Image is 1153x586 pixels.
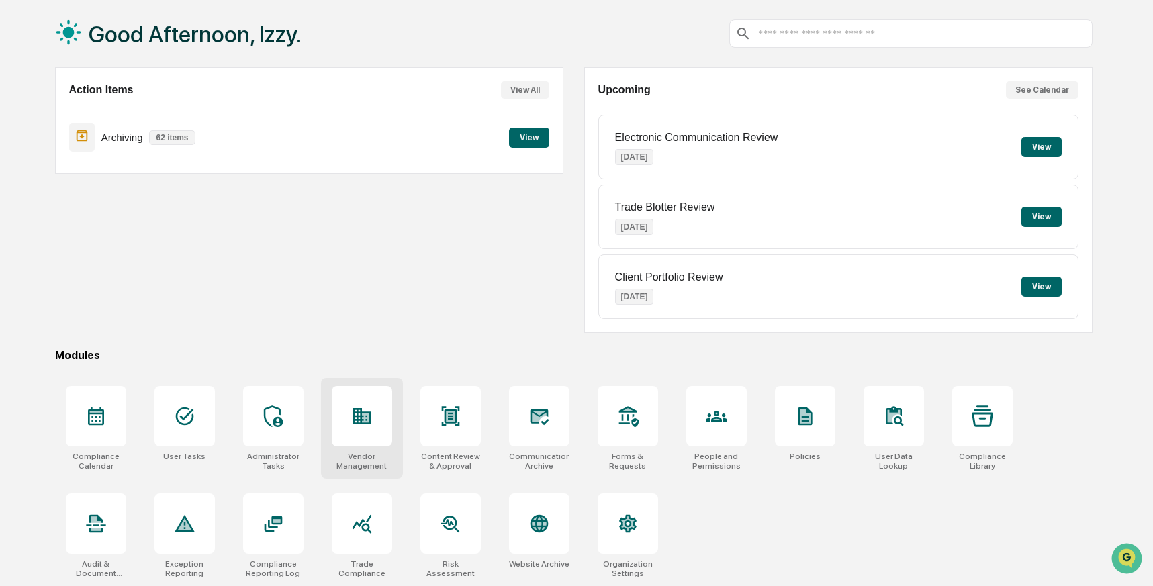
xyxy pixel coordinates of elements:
div: 🗄️ [97,170,108,181]
span: Pylon [134,228,163,238]
div: Trade Compliance [332,559,392,578]
h1: Good Afternoon, Izzy. [89,21,302,48]
p: How can we help? [13,28,244,50]
span: Preclearance [27,169,87,183]
p: 62 items [149,130,195,145]
div: User Data Lookup [864,452,924,471]
div: Communications Archive [509,452,569,471]
a: 🔎Data Lookup [8,189,90,213]
div: Modules [55,349,1093,362]
a: Powered byPylon [95,227,163,238]
div: Forms & Requests [598,452,658,471]
p: [DATE] [615,289,654,305]
a: 🗄️Attestations [92,164,172,188]
button: See Calendar [1006,81,1078,99]
h2: Upcoming [598,84,651,96]
p: Archiving [101,132,143,143]
div: Exception Reporting [154,559,215,578]
a: View [509,130,549,143]
span: Attestations [111,169,167,183]
button: Start new chat [228,107,244,123]
div: Compliance Reporting Log [243,559,304,578]
p: Client Portfolio Review [615,271,723,283]
button: View [1021,277,1062,297]
div: 🖐️ [13,170,24,181]
span: Data Lookup [27,195,85,208]
p: Electronic Communication Review [615,132,778,144]
p: [DATE] [615,149,654,165]
button: View [509,128,549,148]
a: 🖐️Preclearance [8,164,92,188]
p: [DATE] [615,219,654,235]
div: Start new chat [46,103,220,116]
button: View [1021,207,1062,227]
p: Trade Blotter Review [615,201,715,213]
div: Risk Assessment [420,559,481,578]
div: Vendor Management [332,452,392,471]
div: Compliance Calendar [66,452,126,471]
div: Compliance Library [952,452,1013,471]
div: Organization Settings [598,559,658,578]
button: View All [501,81,549,99]
div: Audit & Document Logs [66,559,126,578]
div: User Tasks [163,452,205,461]
div: Website Archive [509,559,569,569]
div: People and Permissions [686,452,747,471]
button: View [1021,137,1062,157]
div: Policies [790,452,821,461]
div: We're available if you need us! [46,116,170,127]
iframe: Open customer support [1110,542,1146,578]
div: Content Review & Approval [420,452,481,471]
h2: Action Items [69,84,134,96]
div: Administrator Tasks [243,452,304,471]
div: 🔎 [13,196,24,207]
img: 1746055101610-c473b297-6a78-478c-a979-82029cc54cd1 [13,103,38,127]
